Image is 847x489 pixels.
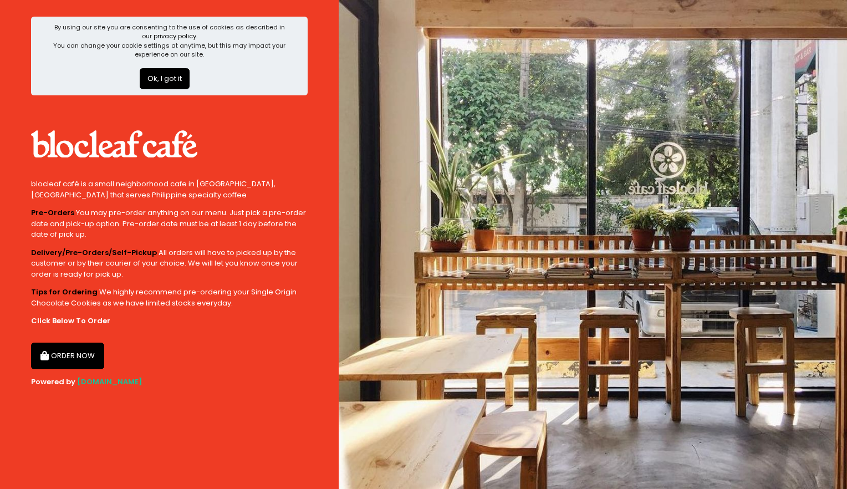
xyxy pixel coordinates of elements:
[31,287,308,308] div: We highly recommend pre-ordering your Single Origin Chocolate Cookies as we have limited stocks e...
[31,315,308,327] div: Click Below To Order
[50,23,289,59] div: By using our site you are consenting to the use of cookies as described in our You can change you...
[31,179,308,200] div: blocleaf café is a small neighborhood cafe in [GEOGRAPHIC_DATA], [GEOGRAPHIC_DATA] that serves Ph...
[31,376,308,388] div: Powered by
[31,207,74,218] b: Pre-Orders
[140,68,190,89] button: Ok, I got it
[77,376,142,387] a: [DOMAIN_NAME]
[154,32,197,40] a: privacy policy.
[31,207,308,240] div: You may pre-order anything on our menu. Just pick a pre-order date and pick-up option. Pre-order ...
[31,247,308,280] div: All orders will have to picked up by the customer or by their courier of your choice. We will let...
[31,103,197,171] img: blocleaf cafe
[31,287,98,297] b: Tips for Ordering
[31,343,104,369] button: ORDER NOW
[31,247,157,258] b: Delivery/Pre-Orders/Self-Pickup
